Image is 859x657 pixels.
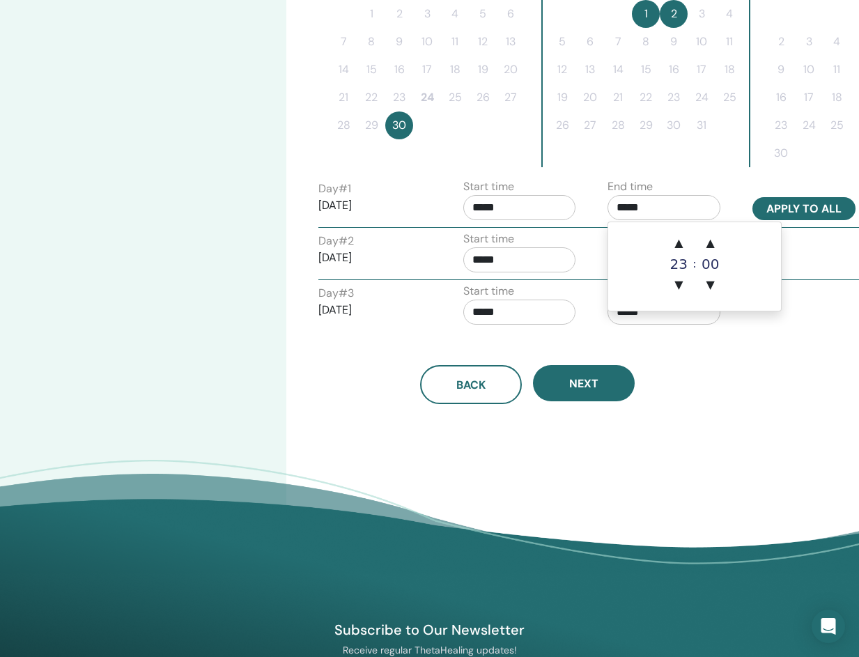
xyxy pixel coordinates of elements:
[608,178,653,195] label: End time
[318,285,354,302] label: Day # 3
[632,84,660,111] button: 22
[767,111,795,139] button: 23
[697,257,725,271] div: 00
[715,84,743,111] button: 25
[688,56,715,84] button: 17
[463,231,514,247] label: Start time
[548,28,576,56] button: 5
[795,28,823,56] button: 3
[463,178,514,195] label: Start time
[533,365,635,401] button: Next
[823,84,851,111] button: 18
[469,84,497,111] button: 26
[795,56,823,84] button: 10
[385,28,413,56] button: 9
[823,56,851,84] button: 11
[413,84,441,111] button: 24
[357,84,385,111] button: 22
[318,197,431,214] p: [DATE]
[688,111,715,139] button: 31
[604,111,632,139] button: 28
[823,111,851,139] button: 25
[330,111,357,139] button: 28
[357,56,385,84] button: 15
[576,84,604,111] button: 20
[604,84,632,111] button: 21
[767,56,795,84] button: 9
[692,229,696,299] div: :
[548,56,576,84] button: 12
[497,56,525,84] button: 20
[497,28,525,56] button: 13
[330,56,357,84] button: 14
[269,621,591,639] h4: Subscribe to Our Newsletter
[660,56,688,84] button: 16
[385,56,413,84] button: 16
[318,249,431,266] p: [DATE]
[357,111,385,139] button: 29
[413,56,441,84] button: 17
[660,28,688,56] button: 9
[715,56,743,84] button: 18
[569,376,598,391] span: Next
[357,28,385,56] button: 8
[330,84,357,111] button: 21
[469,56,497,84] button: 19
[660,111,688,139] button: 30
[330,28,357,56] button: 7
[697,229,725,257] span: ▲
[697,271,725,299] span: ▼
[767,84,795,111] button: 16
[823,28,851,56] button: 4
[665,229,692,257] span: ▲
[441,56,469,84] button: 18
[456,378,486,392] span: Back
[604,56,632,84] button: 14
[548,84,576,111] button: 19
[441,84,469,111] button: 25
[318,302,431,318] p: [DATE]
[497,84,525,111] button: 27
[688,28,715,56] button: 10
[441,28,469,56] button: 11
[385,111,413,139] button: 30
[318,233,354,249] label: Day # 2
[632,28,660,56] button: 8
[420,365,522,404] button: Back
[269,644,591,656] p: Receive regular ThetaHealing updates!
[812,610,845,643] div: Open Intercom Messenger
[548,111,576,139] button: 26
[715,28,743,56] button: 11
[318,180,351,197] label: Day # 1
[665,257,692,271] div: 23
[665,271,692,299] span: ▼
[688,84,715,111] button: 24
[795,84,823,111] button: 17
[413,28,441,56] button: 10
[632,56,660,84] button: 15
[463,283,514,300] label: Start time
[660,84,688,111] button: 23
[385,84,413,111] button: 23
[576,111,604,139] button: 27
[752,197,856,220] button: Apply to all
[604,28,632,56] button: 7
[767,139,795,167] button: 30
[795,111,823,139] button: 24
[767,28,795,56] button: 2
[632,111,660,139] button: 29
[469,28,497,56] button: 12
[576,28,604,56] button: 6
[576,56,604,84] button: 13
